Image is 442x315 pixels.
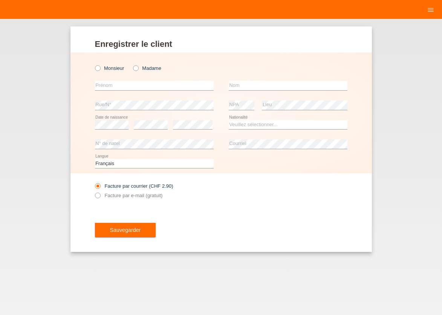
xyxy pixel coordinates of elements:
input: Facture par courrier (CHF 2.90) [95,183,100,193]
input: Madame [133,65,138,70]
input: Monsieur [95,65,100,70]
i: menu [427,6,434,14]
input: Facture par e-mail (gratuit) [95,193,100,202]
h1: Enregistrer le client [95,39,347,49]
label: Facture par e-mail (gratuit) [95,193,163,198]
button: Sauvegarder [95,223,156,237]
a: menu [423,7,438,12]
span: Sauvegarder [110,227,141,233]
label: Monsieur [95,65,124,71]
label: Facture par courrier (CHF 2.90) [95,183,173,189]
label: Madame [133,65,161,71]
